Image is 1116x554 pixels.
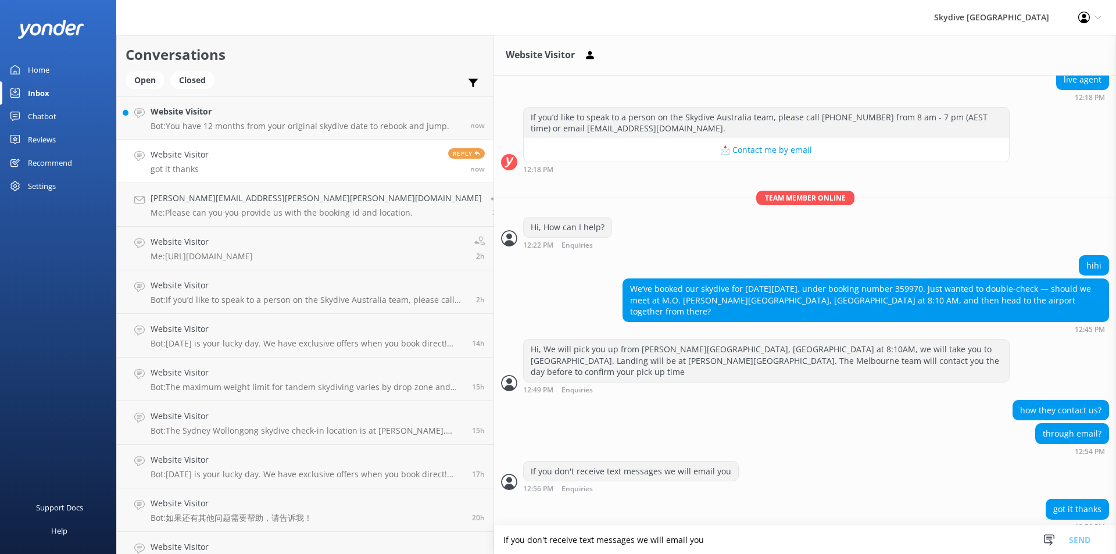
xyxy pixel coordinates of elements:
div: Oct 13 2025 12:45pm (UTC +10:00) Australia/Brisbane [623,325,1109,333]
h3: Website Visitor [506,48,575,63]
span: Enquiries [561,387,593,394]
strong: 12:56 PM [523,485,553,493]
strong: 12:56 PM [1075,524,1105,531]
h4: Website Visitor [151,497,312,510]
div: Oct 13 2025 12:54pm (UTC +10:00) Australia/Brisbane [1035,447,1109,455]
h4: Website Visitor [151,105,449,118]
div: through email? [1036,424,1108,444]
strong: 12:45 PM [1075,326,1105,333]
div: Help [51,519,67,542]
div: Oct 13 2025 12:49pm (UTC +10:00) Australia/Brisbane [523,385,1010,394]
span: Oct 12 2025 07:32pm (UTC +10:00) Australia/Brisbane [472,469,485,479]
span: Reply [448,148,485,159]
div: Reviews [28,128,56,151]
p: Me: Please can you you provide us with the booking id and location. [151,208,482,218]
p: Bot: You have 12 months from your original skydive date to rebook and jump. [151,121,449,131]
h4: Website Visitor [151,541,463,553]
a: Website VisitorMe:[URL][DOMAIN_NAME]2h [117,227,493,270]
p: Bot: [DATE] is your lucky day. We have exclusive offers when you book direct! Visit our specials ... [151,469,463,480]
span: Enquiries [561,242,593,249]
a: Website VisitorBot:如果还有其他问题需要帮助，请告诉我！20h [117,488,493,532]
p: got it thanks [151,164,209,174]
div: live agent [1057,70,1108,90]
strong: 12:54 PM [1075,448,1105,455]
h4: Website Visitor [151,148,209,161]
span: Oct 12 2025 09:54pm (UTC +10:00) Australia/Brisbane [472,382,485,392]
span: Oct 12 2025 10:20pm (UTC +10:00) Australia/Brisbane [472,338,485,348]
div: Open [126,72,164,89]
div: Oct 13 2025 12:18pm (UTC +10:00) Australia/Brisbane [1056,93,1109,101]
span: Oct 12 2025 08:58pm (UTC +10:00) Australia/Brisbane [472,426,485,435]
div: how they contact us? [1013,401,1108,420]
a: Website VisitorBot:The maximum weight limit for tandem skydiving varies by drop zone and day, but... [117,358,493,401]
a: Website Visitorgot it thanksReplynow [117,140,493,183]
div: Hi, How can I help? [524,217,611,237]
div: If you don't receive text messages we will email you [524,462,738,481]
p: Bot: [DATE] is your lucky day. We have exclusive offers when you book direct! Visit our specials ... [151,338,463,349]
p: Me: [URL][DOMAIN_NAME] [151,251,253,262]
a: Website VisitorBot:The Sydney Wollongong skydive check-in location is at [PERSON_NAME], corner of... [117,401,493,445]
a: Website VisitorBot:If you’d like to speak to a person on the Skydive Australia team, please call ... [117,270,493,314]
a: Website VisitorBot:You have 12 months from your original skydive date to rebook and jump.now [117,96,493,140]
span: Oct 13 2025 10:50am (UTC +10:00) Australia/Brisbane [492,208,501,217]
span: Oct 13 2025 12:56pm (UTC +10:00) Australia/Brisbane [470,120,485,130]
span: Oct 13 2025 10:21am (UTC +10:00) Australia/Brisbane [476,295,485,305]
strong: 12:18 PM [523,166,553,173]
div: Oct 13 2025 12:56pm (UTC +10:00) Australia/Brisbane [1046,523,1109,531]
div: Support Docs [36,496,83,519]
strong: 12:49 PM [523,387,553,394]
h4: Website Visitor [151,235,253,248]
h4: Website Visitor [151,279,467,292]
div: Settings [28,174,56,198]
a: Closed [170,73,220,86]
button: 📩 Contact me by email [524,138,1009,162]
p: Bot: 如果还有其他问题需要帮助，请告诉我！ [151,513,312,523]
h2: Conversations [126,44,485,66]
div: Chatbot [28,105,56,128]
div: Oct 13 2025 12:22pm (UTC +10:00) Australia/Brisbane [523,241,631,249]
p: Bot: If you’d like to speak to a person on the Skydive Australia team, please call [PHONE_NUMBER]... [151,295,467,305]
h4: [PERSON_NAME][EMAIL_ADDRESS][PERSON_NAME][PERSON_NAME][DOMAIN_NAME] [151,192,482,205]
h4: Website Visitor [151,410,463,423]
p: Bot: The Sydney Wollongong skydive check-in location is at [PERSON_NAME], corner of [GEOGRAPHIC_D... [151,426,463,436]
a: [PERSON_NAME][EMAIL_ADDRESS][PERSON_NAME][PERSON_NAME][DOMAIN_NAME]Me:Please can you you provide ... [117,183,493,227]
h4: Website Visitor [151,453,463,466]
span: Team member online [756,191,854,205]
span: Oct 13 2025 10:49am (UTC +10:00) Australia/Brisbane [476,251,485,261]
div: Recommend [28,151,72,174]
span: Oct 13 2025 12:56pm (UTC +10:00) Australia/Brisbane [470,164,485,174]
span: Enquiries [561,485,593,493]
h4: Website Visitor [151,366,463,379]
h4: Website Visitor [151,323,463,335]
div: got it thanks [1046,499,1108,519]
div: hihi [1079,256,1108,276]
a: Website VisitorBot:[DATE] is your lucky day. We have exclusive offers when you book direct! Visit... [117,314,493,358]
img: yonder-white-logo.png [17,20,84,39]
div: Oct 13 2025 12:18pm (UTC +10:00) Australia/Brisbane [523,165,1010,173]
strong: 12:18 PM [1075,94,1105,101]
a: Open [126,73,170,86]
div: We’ve booked our skydive for [DATE][DATE], under booking number 359970. Just wanted to double-che... [623,279,1108,321]
span: Oct 12 2025 04:10pm (UTC +10:00) Australia/Brisbane [472,513,485,523]
p: Bot: The maximum weight limit for tandem skydiving varies by drop zone and day, but is generally ... [151,382,463,392]
div: Inbox [28,81,49,105]
div: Closed [170,72,214,89]
div: Oct 13 2025 12:56pm (UTC +10:00) Australia/Brisbane [523,484,739,493]
div: Hi, We will pick you up from [PERSON_NAME][GEOGRAPHIC_DATA], [GEOGRAPHIC_DATA] at 8:10AM, we will... [524,339,1009,382]
div: If you’d like to speak to a person on the Skydive Australia team, please call [PHONE_NUMBER] from... [524,108,1009,138]
strong: 12:22 PM [523,242,553,249]
div: Home [28,58,49,81]
a: Website VisitorBot:[DATE] is your lucky day. We have exclusive offers when you book direct! Visit... [117,445,493,488]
